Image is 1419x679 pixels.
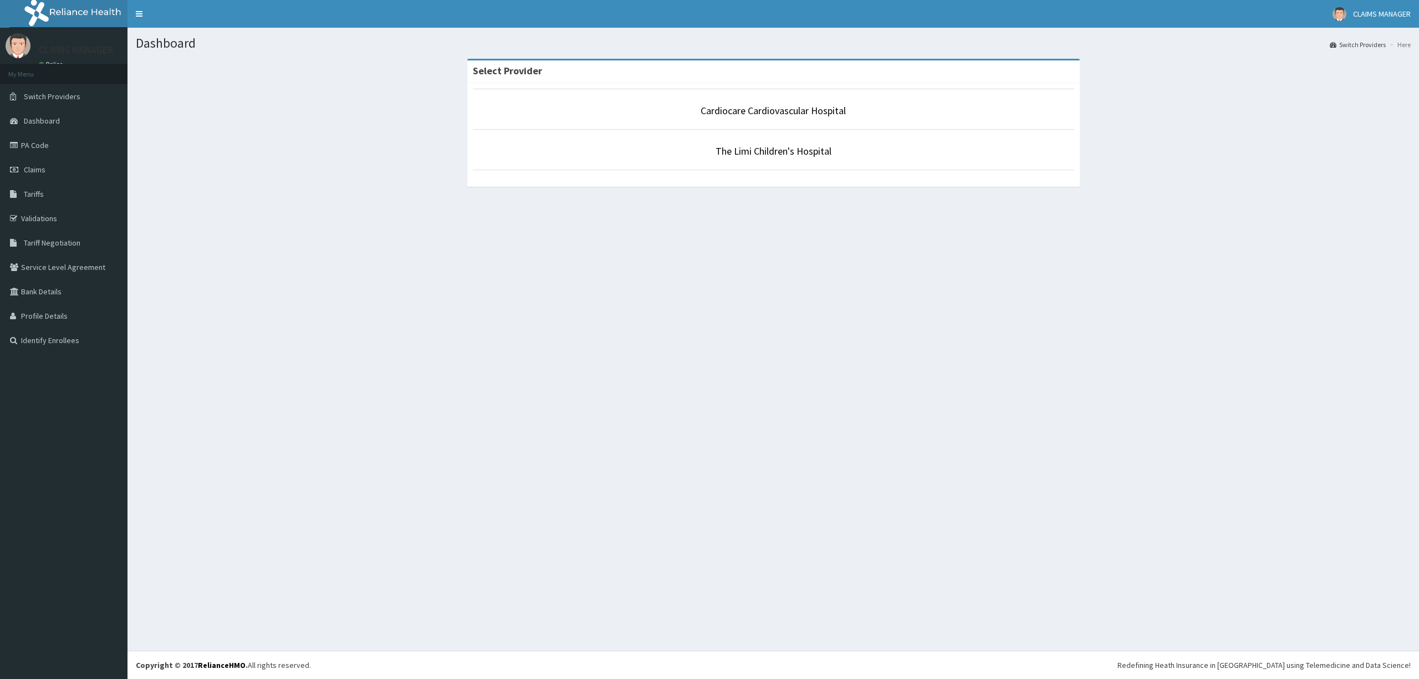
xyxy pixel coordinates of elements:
a: RelianceHMO [198,660,246,670]
span: Dashboard [24,116,60,126]
h1: Dashboard [136,36,1411,50]
span: Tariffs [24,189,44,199]
li: Here [1387,40,1411,49]
strong: Copyright © 2017 . [136,660,248,670]
p: CLAIMS MANAGER [39,45,113,55]
a: Switch Providers [1330,40,1386,49]
a: Online [39,60,65,68]
span: Claims [24,165,45,175]
span: Switch Providers [24,91,80,101]
strong: Select Provider [473,64,542,77]
img: User Image [6,33,30,58]
a: The Limi Children's Hospital [716,145,831,157]
span: Tariff Negotiation [24,238,80,248]
footer: All rights reserved. [127,651,1419,679]
img: User Image [1333,7,1346,21]
a: Cardiocare Cardiovascular Hospital [701,104,846,117]
div: Redefining Heath Insurance in [GEOGRAPHIC_DATA] using Telemedicine and Data Science! [1117,660,1411,671]
span: CLAIMS MANAGER [1353,9,1411,19]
